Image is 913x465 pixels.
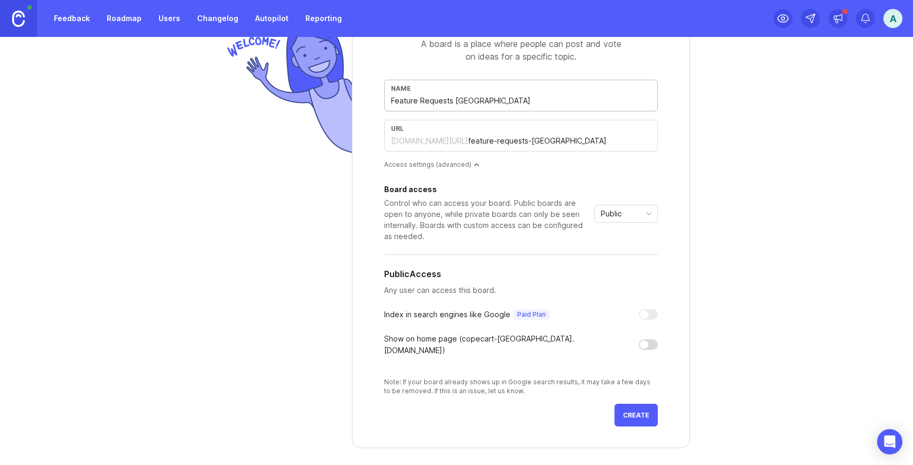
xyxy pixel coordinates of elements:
input: feature-requests [468,135,651,147]
div: Show on home page ( copecart-[GEOGRAPHIC_DATA] .[DOMAIN_NAME]) [384,333,626,356]
a: Changelog [191,9,245,28]
div: Note: If your board already shows up in Google search results, it may take a few days to be remov... [384,377,658,395]
a: Roadmap [100,9,148,28]
div: Index in search engines like Google [384,309,550,320]
a: Autopilot [249,9,295,28]
a: Feedback [48,9,96,28]
button: A [883,9,902,28]
input: Feature Requests [391,95,651,107]
div: Name [391,84,651,92]
svg: toggle icon [640,210,657,218]
div: url [391,125,651,132]
div: Open Intercom Messenger [877,429,902,454]
button: Create [614,404,658,426]
p: Paid Plan [517,310,546,319]
div: Access settings (advanced) [384,160,658,169]
p: Any user can access this board. [384,284,658,296]
span: Create [623,411,649,419]
div: toggle menu [594,205,658,223]
img: welcome-img-178bf9fb836d0a1529256ffe415d7085.png [223,12,352,158]
a: Reporting [299,9,348,28]
div: [DOMAIN_NAME][URL] [391,136,468,146]
img: Canny Home [12,11,25,27]
div: Control who can access your board. Public boards are open to anyone, while private boards can onl... [384,197,590,242]
a: Users [152,9,187,28]
div: Board access [384,186,590,193]
a: Paid Plan [510,309,550,320]
div: A board is a place where people can post and vote on ideas for a specific topic. [415,37,627,63]
span: Public [601,208,622,220]
h5: Public Access [384,268,441,280]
